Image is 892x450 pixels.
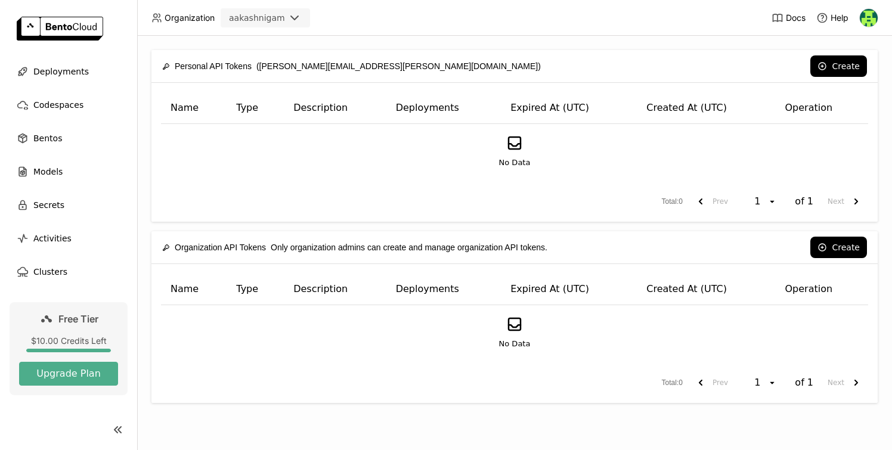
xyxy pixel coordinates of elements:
div: Only organization admins can create and manage organization API tokens. [162,235,547,260]
span: No Data [499,157,531,169]
span: Secrets [33,198,64,212]
a: Deployments [10,60,128,83]
span: Personal API Tokens [175,60,252,73]
button: Create [810,237,867,258]
button: previous page. current page 1 of 1 [689,372,733,393]
div: 1 [751,377,767,389]
th: Name [161,92,227,124]
span: Clusters [33,265,67,279]
span: Organization API Tokens [175,241,266,254]
th: Operation [775,92,868,124]
div: 1 [751,195,767,207]
a: Activities [10,226,128,250]
div: ([PERSON_NAME][EMAIL_ADDRESS][PERSON_NAME][DOMAIN_NAME]) [162,54,541,79]
th: Created At (UTC) [637,92,775,124]
img: logo [17,17,103,41]
th: Expired At (UTC) [501,92,637,124]
span: Help [831,13,848,23]
span: Bentos [33,131,62,145]
th: Deployments [386,92,501,124]
button: previous page. current page 1 of 1 [689,191,733,212]
span: No Data [499,338,531,350]
a: Codespaces [10,93,128,117]
th: Name [161,274,227,305]
svg: open [767,378,777,387]
span: Free Tier [58,313,98,325]
img: Aakash Nigam [860,9,878,27]
th: Type [227,274,284,305]
button: Create [810,55,867,77]
svg: open [767,197,777,206]
th: Created At (UTC) [637,274,775,305]
button: next page. current page 1 of 1 [823,191,868,212]
span: Docs [786,13,806,23]
a: Free Tier$10.00 Credits LeftUpgrade Plan [10,302,128,395]
div: Help [816,12,848,24]
input: Selected aakashnigam. [286,13,287,24]
span: Activities [33,231,72,246]
button: Upgrade Plan [19,362,118,386]
span: Codespaces [33,98,83,112]
th: Deployments [386,274,501,305]
th: Description [284,92,386,124]
a: Docs [772,12,806,24]
span: of 1 [795,195,813,207]
span: Organization [165,13,215,23]
a: Models [10,160,128,184]
th: Description [284,274,386,305]
button: next page. current page 1 of 1 [823,372,868,393]
div: aakashnigam [229,12,285,24]
th: Expired At (UTC) [501,274,637,305]
a: Secrets [10,193,128,217]
span: Deployments [33,64,89,79]
th: Operation [775,274,868,305]
span: Total : 0 [662,196,683,207]
span: Models [33,165,63,179]
th: Type [227,92,284,124]
span: Total : 0 [662,377,683,389]
a: Clusters [10,260,128,284]
div: $10.00 Credits Left [19,336,118,346]
span: of 1 [795,377,813,389]
a: Bentos [10,126,128,150]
